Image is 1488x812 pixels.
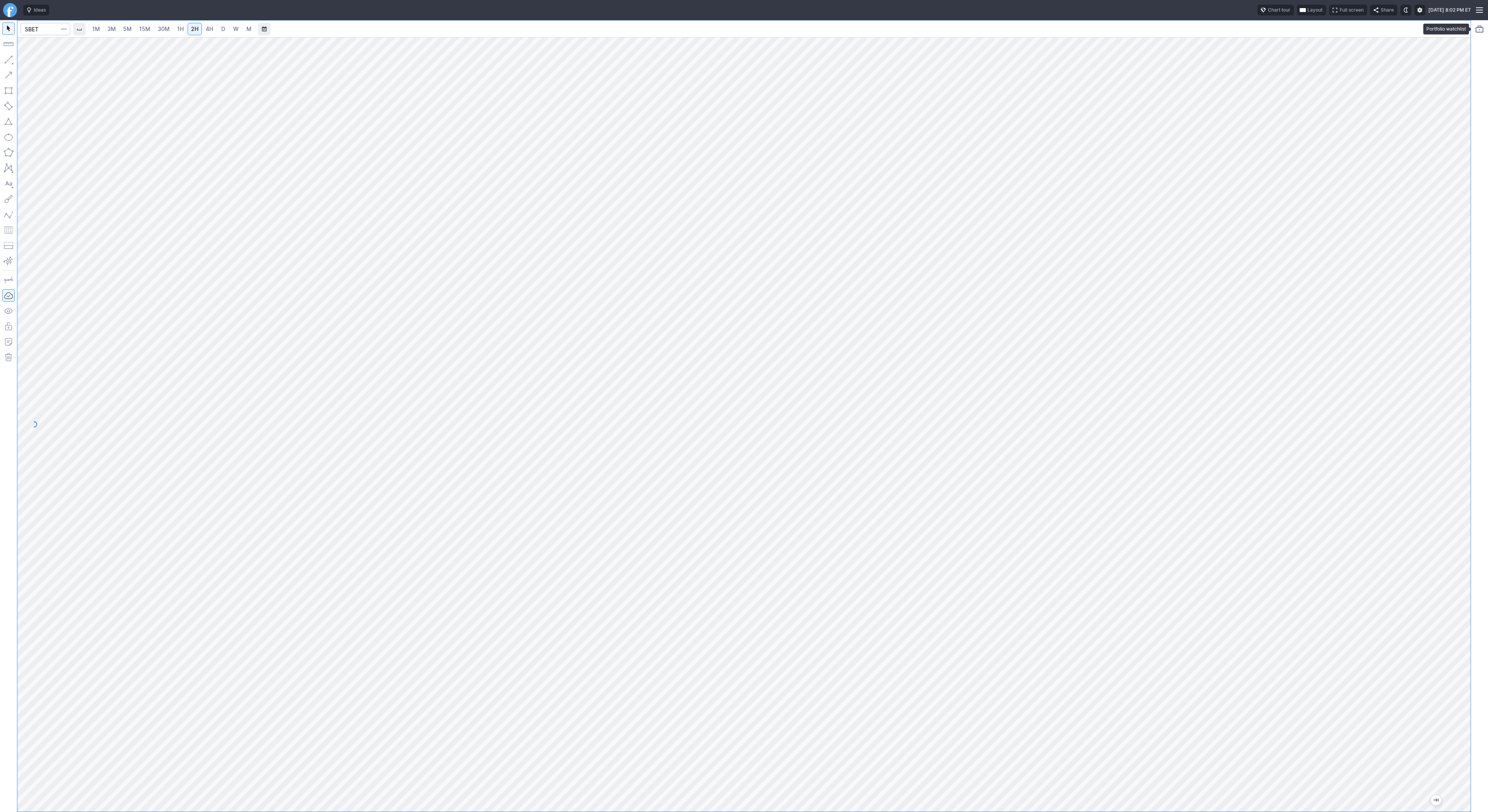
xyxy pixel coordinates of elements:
button: Range [258,23,270,35]
button: Full screen [1329,5,1367,15]
span: 15M [139,26,150,32]
button: Share [1370,5,1397,15]
span: 4H [206,26,213,32]
button: Drawing mode: Single [2,274,15,286]
button: Interval [73,23,86,35]
span: Share [1381,6,1394,14]
button: Ideas [23,5,49,15]
a: 1M [89,23,103,35]
a: 15M [136,23,154,35]
button: Anchored VWAP [2,255,15,267]
input: Search [21,23,70,35]
button: Text [2,177,15,190]
button: Measure [2,38,15,50]
button: XABCD [2,162,15,174]
a: 30M [154,23,173,35]
button: Rectangle [2,84,15,97]
a: M [243,23,255,35]
button: Chart tour [1257,5,1294,15]
button: Lock drawings [2,320,15,333]
a: 1H [174,23,187,35]
a: 5M [120,23,135,35]
span: 1H [177,26,184,32]
span: M [246,26,251,32]
button: Brush [2,193,15,205]
span: 2H [191,26,198,32]
a: 4H [202,23,217,35]
button: Remove all autosaved drawings [2,351,15,364]
span: Ideas [34,6,46,14]
button: Mouse [2,22,15,35]
span: D [221,26,225,32]
button: Jump to the most recent bar [1431,795,1441,805]
a: 2H [188,23,202,35]
button: Ellipse [2,131,15,143]
button: Line [2,53,15,66]
span: [DATE] 8:02 PM ET [1428,6,1471,14]
span: 30M [158,26,170,32]
button: Add note [2,336,15,348]
a: Finviz.com [3,3,17,17]
span: Layout [1307,6,1323,14]
button: Triangle [2,115,15,128]
button: Arrow [2,69,15,81]
span: 5M [123,26,132,32]
span: Full screen [1340,6,1364,14]
button: Search [59,23,69,35]
a: 3M [104,23,119,35]
span: +0.08 (0.44%) [1435,30,1467,34]
button: Toggle dark mode [1400,5,1411,15]
a: D [217,23,229,35]
button: Settings [1414,5,1425,15]
button: Rotated rectangle [2,100,15,112]
button: Elliott waves [2,208,15,221]
button: Fibonacci retracements [2,224,15,236]
span: W [233,26,239,32]
span: 1M [92,26,100,32]
button: Polygon [2,146,15,159]
button: Hide drawings [2,305,15,317]
span: 3M [107,26,116,32]
button: Portfolio watchlist [1473,23,1486,35]
button: Drawings Autosave: On [2,289,15,302]
span: Chart tour [1268,6,1290,14]
a: W [230,23,242,35]
button: Layout [1297,5,1326,15]
button: Position [2,239,15,252]
p: Portfolio watchlist [1426,25,1466,33]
